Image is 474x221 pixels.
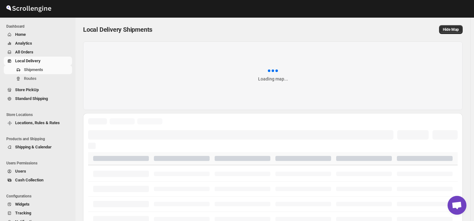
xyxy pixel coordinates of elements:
button: All Orders [4,48,72,57]
span: Analytics [15,41,32,46]
button: Shipping & Calendar [4,143,72,152]
span: Cash Collection [15,178,43,182]
button: Map action label [439,25,463,34]
button: Widgets [4,200,72,209]
span: Hide Map [443,27,459,32]
button: Routes [4,74,72,83]
span: Home [15,32,26,37]
span: Users Permissions [6,161,72,166]
button: Tracking [4,209,72,218]
span: Tracking [15,211,31,215]
a: Open chat [448,196,466,215]
button: Analytics [4,39,72,48]
button: Home [4,30,72,39]
span: Shipments [24,67,43,72]
span: Locations, Rules & Rates [15,120,60,125]
button: Locations, Rules & Rates [4,119,72,127]
span: Dashboard [6,24,72,29]
span: Standard Shipping [15,96,48,101]
span: Store Locations [6,112,72,117]
span: Store PickUp [15,87,39,92]
button: Users [4,167,72,176]
span: Widgets [15,202,30,207]
span: Users [15,169,26,174]
button: Cash Collection [4,176,72,185]
span: Routes [24,76,37,81]
span: Local Delivery Shipments [83,26,152,33]
span: Local Delivery [15,58,41,63]
span: Products and Shipping [6,136,72,141]
button: Shipments [4,65,72,74]
div: Loading map... [258,76,288,82]
span: All Orders [15,50,33,54]
span: Shipping & Calendar [15,145,52,149]
span: Configurations [6,194,72,199]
